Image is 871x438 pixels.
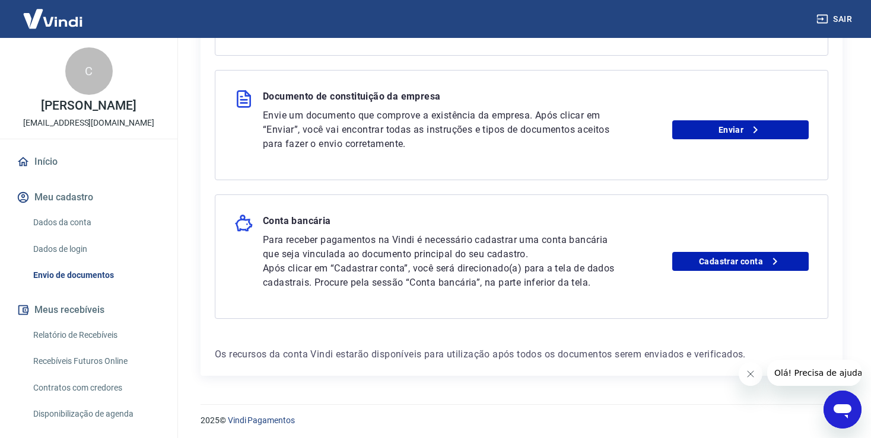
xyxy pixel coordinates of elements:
[14,1,91,37] img: Vindi
[28,210,163,235] a: Dados da conta
[263,89,440,108] p: Documento de constituição da empresa
[201,414,843,427] p: 2025 ©
[672,252,809,271] a: Cadastrar conta
[65,47,113,95] div: C
[14,297,163,323] button: Meus recebíveis
[739,362,762,386] iframe: Fechar mensagem
[14,149,163,175] a: Início
[234,89,253,108] img: file.3f2e98d22047474d3a157069828955b5.svg
[28,402,163,426] a: Disponibilização de agenda
[28,237,163,261] a: Dados de login
[7,8,100,18] span: Olá! Precisa de ajuda?
[263,108,618,151] p: Envie um documento que comprove a existência da empresa. Após clicar em “Enviar”, você vai encont...
[228,415,295,425] a: Vindi Pagamentos
[23,117,154,129] p: [EMAIL_ADDRESS][DOMAIN_NAME]
[263,233,618,261] p: Para receber pagamentos na Vindi é necessário cadastrar uma conta bancária que seja vinculada ao ...
[767,360,862,386] iframe: Mensagem da empresa
[263,214,331,233] p: Conta bancária
[814,8,857,30] button: Sair
[234,214,253,233] img: money_pork.0c50a358b6dafb15dddc3eea48f23780.svg
[28,323,163,347] a: Relatório de Recebíveis
[28,263,163,287] a: Envio de documentos
[263,261,618,290] p: Após clicar em “Cadastrar conta”, você será direcionado(a) para a tela de dados cadastrais. Procu...
[824,391,862,429] iframe: Botão para abrir a janela de mensagens
[215,347,828,362] p: Os recursos da conta Vindi estarão disponíveis para utilização após todos os documentos serem env...
[41,100,136,112] p: [PERSON_NAME]
[14,184,163,210] button: Meu cadastro
[28,376,163,400] a: Contratos com credores
[672,120,809,139] a: Enviar
[28,349,163,373] a: Recebíveis Futuros Online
